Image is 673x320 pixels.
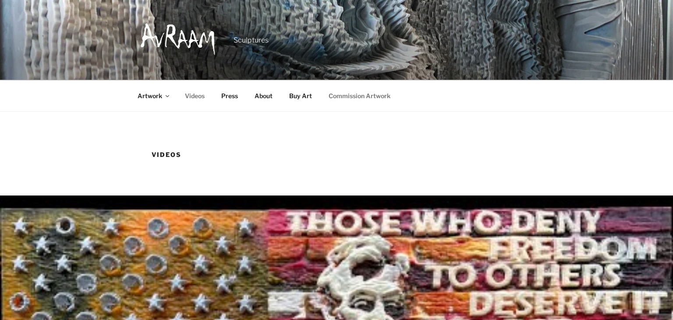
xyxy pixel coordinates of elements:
a: Commission Artwork [321,85,398,107]
p: Sculptures [234,35,269,46]
nav: Top Menu [130,85,543,107]
a: Artwork [130,85,176,107]
a: Videos [177,85,212,107]
a: About [247,85,280,107]
a: Buy Art [281,85,319,107]
a: Press [213,85,245,107]
h1: Videos [152,150,521,159]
